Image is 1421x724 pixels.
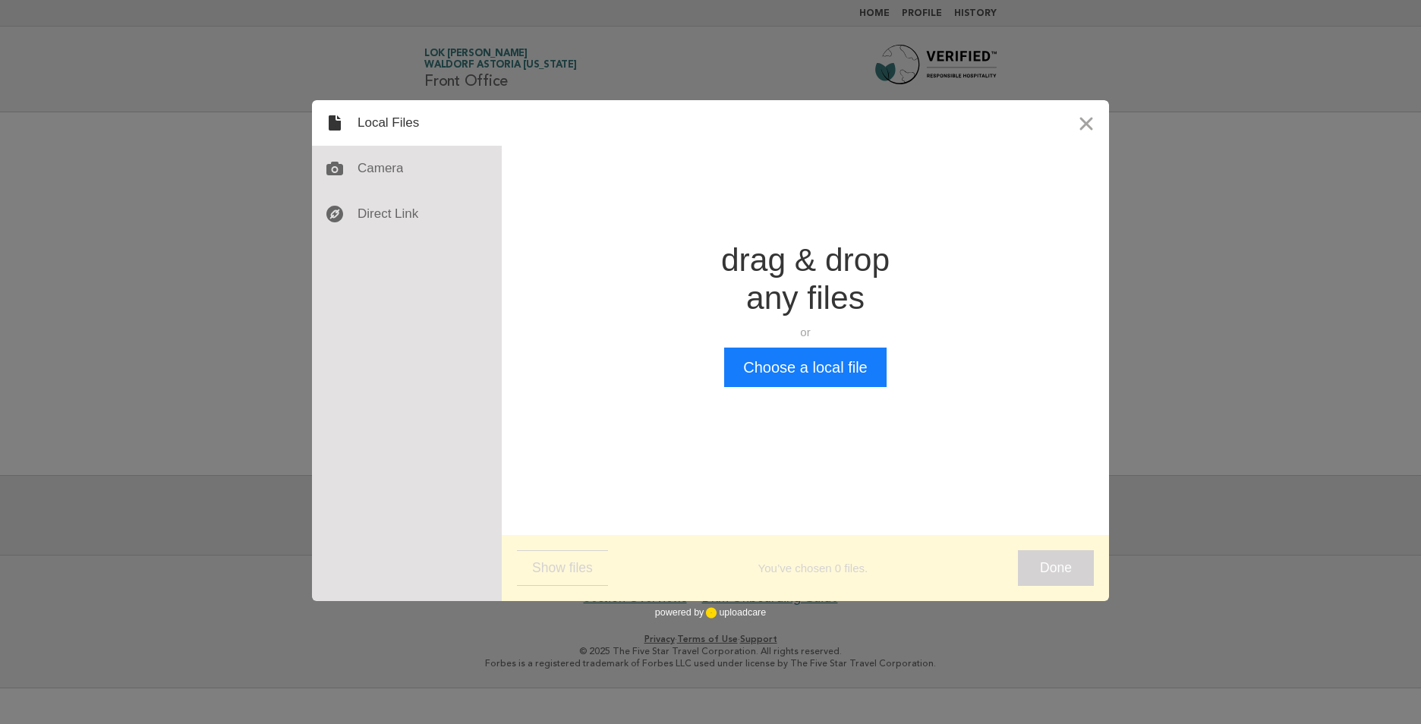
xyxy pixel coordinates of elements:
[312,146,502,191] div: Camera
[517,550,608,586] button: Show files
[1018,550,1094,586] button: Done
[704,607,766,619] a: uploadcare
[721,325,890,340] div: or
[312,100,502,146] div: Local Files
[724,348,886,387] button: Choose a local file
[312,191,502,237] div: Direct Link
[608,561,1018,576] div: You’ve chosen 0 files.
[655,601,766,624] div: powered by
[1063,100,1109,146] button: Close
[721,241,890,317] div: drag & drop any files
